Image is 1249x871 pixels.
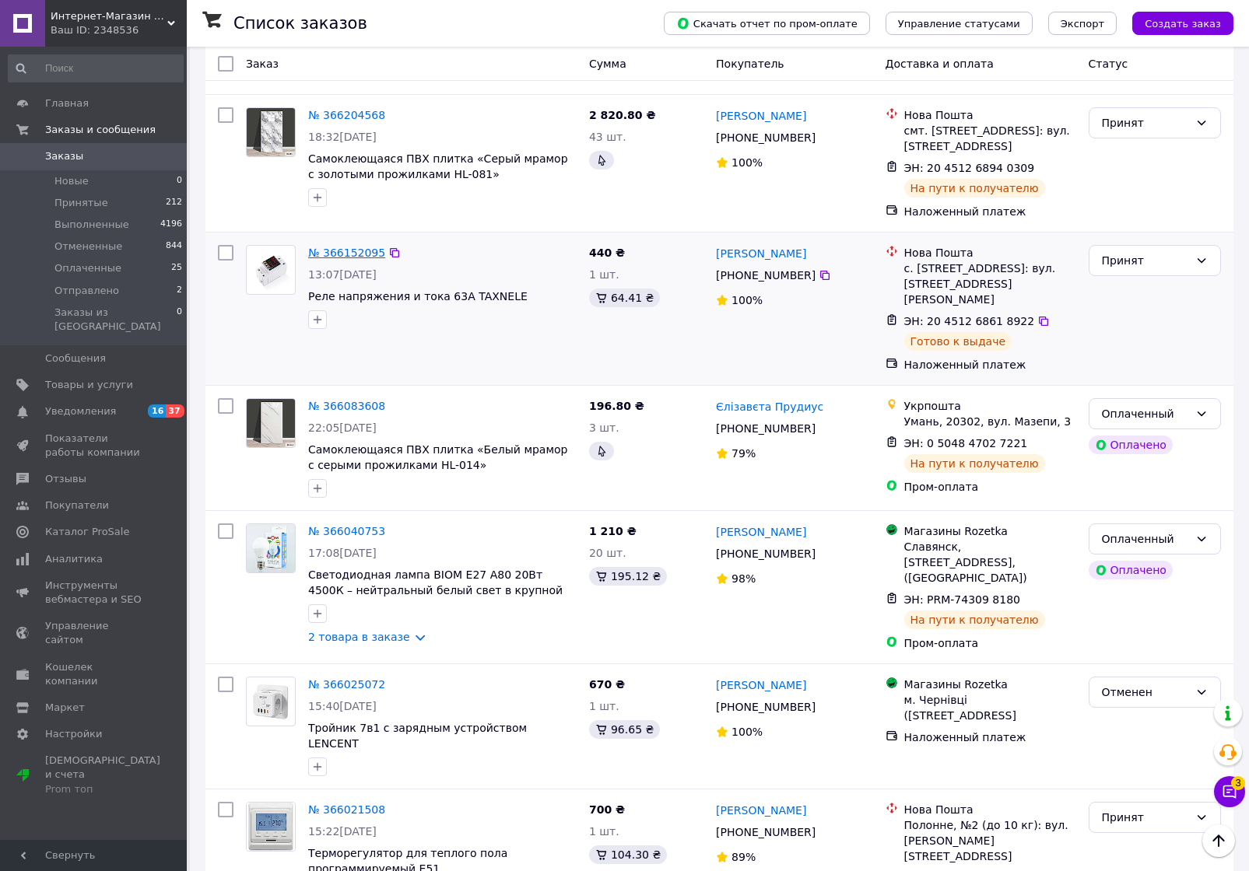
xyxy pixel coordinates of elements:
img: Фото товару [247,249,295,291]
span: 0 [177,174,182,188]
div: Принят [1102,809,1189,826]
span: Покупатель [716,58,784,70]
span: Новые [54,174,89,188]
div: Наложенный платеж [904,729,1076,745]
span: ЭН: 0 5048 4702 7221 [904,437,1028,449]
span: Самоклеющаяся ПВХ плитка «Серый мрамор с золотыми прожилками HL-081» [308,152,568,180]
div: Ваш ID: 2348536 [51,23,187,37]
span: Интернет-Магазин House-Electro [51,9,167,23]
a: Фото товару [246,802,296,852]
span: Доставка и оплата [886,58,994,70]
div: Оплачено [1089,435,1173,454]
span: Выполненные [54,218,129,232]
div: Нова Пошта [904,802,1076,817]
a: Фото товару [246,523,296,573]
button: Наверх [1202,824,1235,857]
div: Укрпошта [904,398,1076,414]
a: Реле напряжения и тока 63А TAXNELE [308,290,528,303]
span: Показатели работы компании [45,432,144,460]
div: Умань, 20302, вул. Мазепи, 3 [904,414,1076,429]
a: 4 товара в заказе [308,68,410,80]
button: Чат с покупателем3 [1214,776,1245,807]
span: ЭН: PRM-74309 8180 [904,593,1020,606]
a: Фото товару [246,107,296,157]
img: Фото товару [247,803,295,850]
img: Фото товару [247,524,295,572]
div: Полонне, №2 (до 10 кг): вул. [PERSON_NAME][STREET_ADDRESS] [904,817,1076,864]
span: Самоклеющаяся ПВХ плитка «Белый мрамор с серыми прожилками HL-014» [308,443,567,471]
span: 25 [171,261,182,275]
span: Маркет [45,701,85,715]
span: Создать заказ [1145,18,1221,30]
span: 440 ₴ [589,247,625,259]
a: № 366025072 [308,678,385,691]
span: Товары и услуги [45,378,133,392]
span: 700 ₴ [589,803,625,816]
span: Скачать отчет по пром-оплате [676,16,858,30]
span: 18:32[DATE] [308,131,377,143]
span: 1 шт. [589,700,619,712]
div: Оплачено [1089,561,1173,579]
a: [PERSON_NAME] [716,246,806,261]
span: Заказы [45,149,83,163]
div: 195.12 ₴ [589,567,667,586]
a: [PERSON_NAME] [716,108,806,124]
span: ЭН: 20 4512 6861 8922 [904,315,1035,327]
span: Тройник 7в1 с зарядным устройством LENCENT [308,722,527,750]
div: Магазины Rozetka [904,677,1076,692]
span: Аналитика [45,552,103,566]
span: 0 [177,306,182,334]
span: 2 [177,284,182,298]
div: Готово к выдаче [904,332,1012,351]
span: 15:40[DATE] [308,700,377,712]
div: Принят [1102,252,1189,269]
span: 100% [732,726,763,738]
div: Пром-оплата [904,635,1076,651]
a: Фото товару [246,245,296,295]
button: Создать заказ [1132,12,1233,35]
span: 100% [732,294,763,306]
span: 98% [732,572,756,585]
div: 96.65 ₴ [589,720,660,739]
div: Нова Пошта [904,107,1076,123]
div: смт. [STREET_ADDRESS]: вул. [STREET_ADDRESS] [904,123,1076,154]
span: Покупатели [45,498,109,512]
div: Prom топ [45,782,160,796]
div: 64.41 ₴ [589,289,660,307]
a: Создать заказ [1117,16,1233,29]
span: Заказы и сообщения [45,123,156,137]
a: № 366152095 [308,247,385,259]
span: [DEMOGRAPHIC_DATA] и счета [45,754,160,796]
img: Фото товару [247,399,295,447]
div: Славянск, [STREET_ADDRESS], ([GEOGRAPHIC_DATA]) [904,539,1076,586]
div: Магазины Rozetka [904,523,1076,539]
a: № 366021508 [308,803,385,816]
div: м. Чернівці ([STREET_ADDRESS] [904,692,1076,723]
div: Нова Пошта [904,245,1076,261]
span: 15:22[DATE] [308,825,377,838]
div: [PHONE_NUMBER] [713,821,819,843]
a: Светодиодная лампа BIOM E27 A80 20Вт 4500К – нейтральный белый свет в крупной шарообразной форме ... [308,568,563,612]
span: Кошелек компании [45,660,144,688]
div: Пром-оплата [904,479,1076,495]
div: [PHONE_NUMBER] [713,418,819,439]
span: 37 [166,404,184,418]
span: 844 [166,240,182,254]
a: № 366204568 [308,109,385,121]
span: Заказ [246,58,279,70]
span: Заказы из [GEOGRAPHIC_DATA] [54,306,177,334]
div: На пути к получателю [904,610,1045,629]
span: Каталог ProSale [45,525,129,539]
div: 104.30 ₴ [589,845,667,864]
a: [PERSON_NAME] [716,803,806,818]
span: Управление статусами [898,18,1020,30]
span: ЭН: 20 4512 6894 0309 [904,162,1035,174]
span: 22:05[DATE] [308,422,377,434]
span: 79% [732,447,756,460]
span: Сумма [589,58,626,70]
a: Фото товару [246,398,296,448]
span: 212 [166,196,182,210]
span: 2 820.80 ₴ [589,109,656,121]
a: [PERSON_NAME] [716,677,806,693]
